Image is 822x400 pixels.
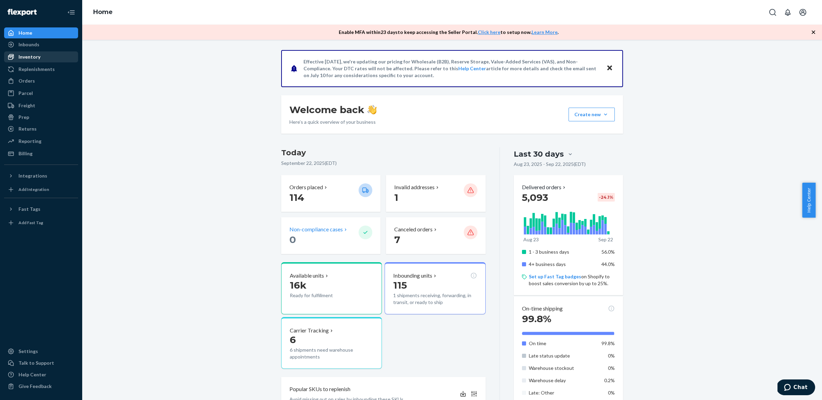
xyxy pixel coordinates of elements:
[4,39,78,50] a: Inbounds
[18,66,55,73] div: Replenishments
[608,353,615,359] span: 0%
[529,273,615,287] p: on Shopify to boost sales conversion by up to 25%.
[605,63,614,73] button: Close
[18,114,29,121] div: Prep
[18,77,35,84] div: Orders
[4,369,78,380] a: Help Center
[522,183,567,191] button: Delivered orders
[289,183,323,191] p: Orders placed
[4,357,78,368] button: Talk to Support
[289,192,304,203] span: 114
[290,292,353,299] p: Ready for fulfillment
[18,41,39,48] div: Inbounds
[598,236,613,243] p: Sep 22
[394,234,400,245] span: 7
[601,340,615,346] span: 99.8%
[4,27,78,38] a: Home
[4,88,78,99] a: Parcel
[18,53,40,60] div: Inventory
[4,217,78,228] a: Add Fast Tag
[529,365,596,372] p: Warehouse stockout
[18,138,41,145] div: Reporting
[4,170,78,181] button: Integrations
[18,206,40,213] div: Fast Tags
[303,58,600,79] p: Effective [DATE], we're updating our pricing for Wholesale (B2B), Reserve Storage, Value-Added Se...
[394,183,435,191] p: Invalid addresses
[386,175,485,212] button: Invalid addresses 1
[529,340,596,347] p: On time
[93,8,113,16] a: Home
[8,9,37,16] img: Flexport logo
[385,262,485,314] button: Inbounding units1151 shipments receiving, forwarding, in transit, or ready to ship
[393,292,477,306] p: 1 shipments receiving, forwarding, in transit, or ready to ship
[18,371,46,378] div: Help Center
[4,112,78,123] a: Prep
[64,5,78,19] button: Close Navigation
[569,108,615,121] button: Create new
[18,150,33,157] div: Billing
[339,29,559,36] p: Enable MFA within 23 days to keep accessing the Seller Portal. to setup now. .
[766,5,780,19] button: Open Search Box
[458,65,486,71] a: Help Center
[608,390,615,396] span: 0%
[4,123,78,134] a: Returns
[18,90,33,97] div: Parcel
[386,217,485,254] button: Canceled orders 7
[4,381,78,392] button: Give Feedback
[796,5,810,19] button: Open account menu
[529,249,596,255] p: 1 - 3 business days
[289,104,377,116] h1: Welcome back
[18,125,37,132] div: Returns
[18,102,35,109] div: Freight
[529,261,596,268] p: 4+ business days
[522,305,563,313] p: On-time shipping
[4,51,78,62] a: Inventory
[4,75,78,86] a: Orders
[478,29,500,35] a: Click here
[281,262,382,314] button: Available units16kReady for fulfillment
[281,147,486,158] h3: Today
[4,148,78,159] a: Billing
[281,160,486,167] p: September 22, 2025 ( EDT )
[529,389,596,396] p: Late: Other
[777,379,815,397] iframe: Opens a widget where you can chat to one of our agents
[608,365,615,371] span: 0%
[529,377,596,384] p: Warehouse delay
[514,161,586,168] p: Aug 23, 2025 - Sep 22, 2025 ( EDT )
[4,64,78,75] a: Replenishments
[4,346,78,357] a: Settings
[18,360,54,366] div: Talk to Support
[289,385,350,393] p: Popular SKUs to replenish
[367,105,377,114] img: hand-wave emoji
[290,327,329,335] p: Carrier Tracking
[393,272,432,280] p: Inbounding units
[522,313,551,325] span: 99.8%
[18,348,38,355] div: Settings
[522,192,548,203] span: 5,093
[781,5,795,19] button: Open notifications
[604,377,615,383] span: 0.2%
[290,272,324,280] p: Available units
[281,317,382,369] button: Carrier Tracking66 shipments need warehouse appointments
[598,193,615,202] div: -24.1 %
[601,261,615,267] span: 44.0%
[289,119,377,125] p: Here’s a quick overview of your business
[18,29,32,36] div: Home
[394,226,433,233] p: Canceled orders
[18,186,49,192] div: Add Integration
[18,220,43,226] div: Add Fast Tag
[802,183,815,218] button: Help Center
[393,279,407,291] span: 115
[289,226,343,233] p: Non-compliance cases
[281,175,381,212] button: Orders placed 114
[529,274,581,279] a: Set up Fast Tag badges
[514,149,564,159] div: Last 30 days
[523,236,539,243] p: Aug 23
[4,136,78,147] a: Reporting
[290,347,373,360] p: 6 shipments need warehouse appointments
[4,184,78,195] a: Add Integration
[290,334,296,346] span: 6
